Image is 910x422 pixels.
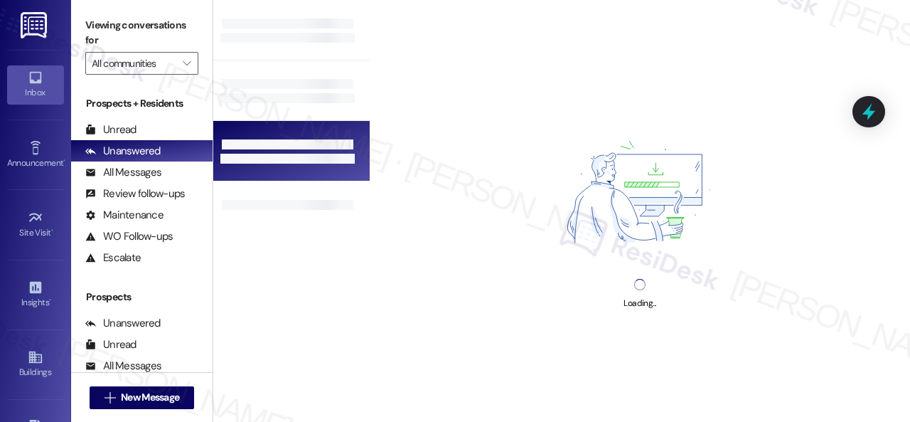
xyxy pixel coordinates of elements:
div: Prospects + Residents [71,96,213,111]
span: • [51,226,53,236]
a: Insights • [7,275,64,314]
a: Site Visit • [7,206,64,244]
img: ResiDesk Logo [21,12,50,38]
div: All Messages [85,165,161,180]
div: Review follow-ups [85,186,185,201]
div: Escalate [85,250,141,265]
span: • [49,295,51,305]
i:  [105,392,115,403]
label: Viewing conversations for [85,14,198,52]
div: WO Follow-ups [85,229,173,244]
span: • [63,156,65,166]
div: All Messages [85,359,161,374]
button: New Message [90,386,195,409]
div: Unread [85,337,136,352]
div: Loading... [623,296,655,311]
div: Prospects [71,290,213,305]
span: New Message [121,390,179,405]
div: Unanswered [85,144,161,159]
div: Maintenance [85,208,164,223]
div: Unread [85,122,136,137]
div: Unanswered [85,316,161,331]
a: Inbox [7,65,64,104]
input: All communities [92,52,176,75]
i:  [183,58,191,69]
a: Buildings [7,345,64,384]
